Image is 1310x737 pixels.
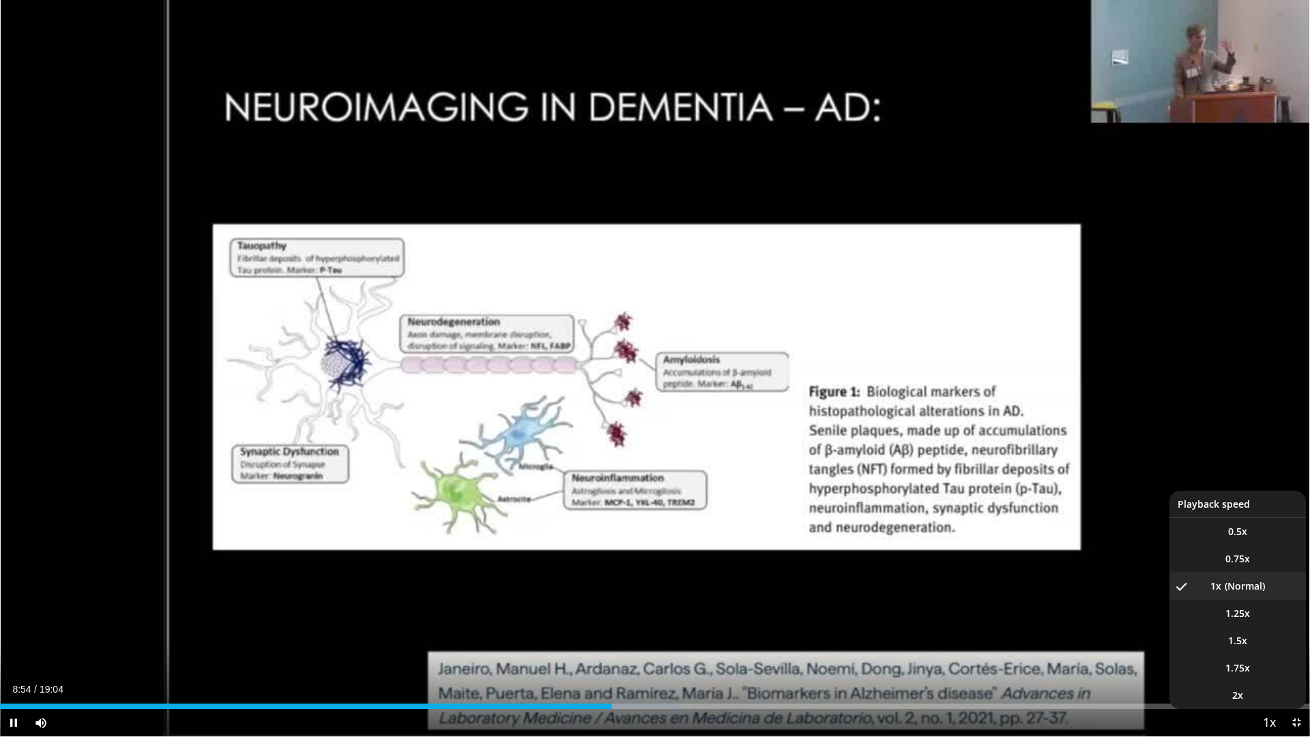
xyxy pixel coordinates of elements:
[1232,689,1243,702] span: 2x
[1255,709,1283,736] button: Playback Rate
[27,709,55,736] button: Mute
[40,684,63,695] span: 19:04
[1225,661,1250,675] span: 1.75x
[1228,525,1247,538] span: 0.5x
[1228,634,1247,648] span: 1.5x
[34,684,37,695] span: /
[1225,607,1250,620] span: 1.25x
[1225,552,1250,566] span: 0.75x
[1283,709,1310,736] button: Exit Fullscreen
[12,684,31,695] span: 8:54
[1210,579,1221,593] span: 1x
